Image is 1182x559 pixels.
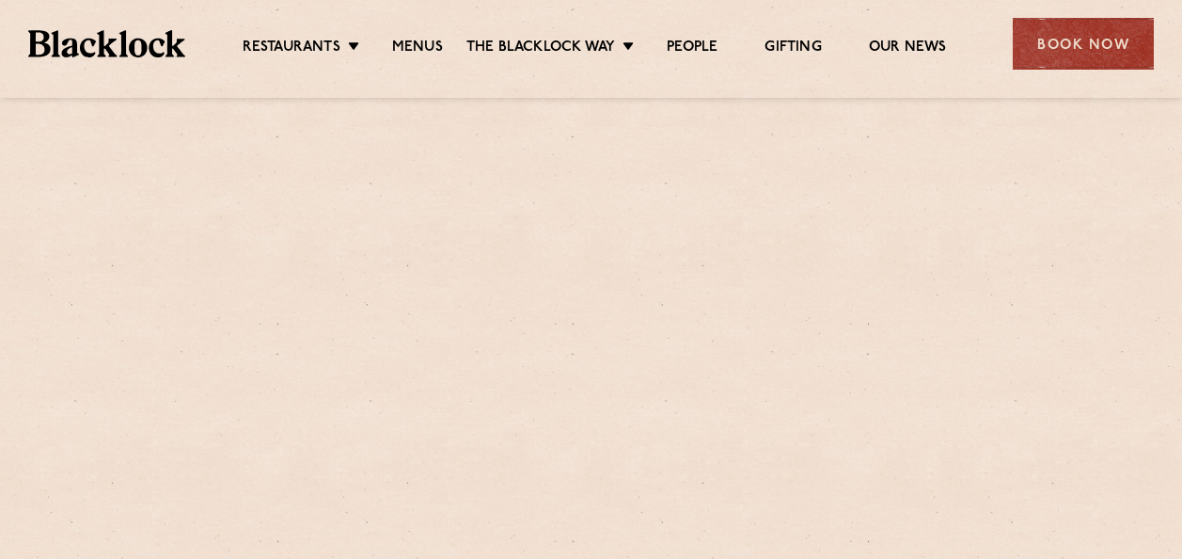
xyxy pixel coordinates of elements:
a: Our News [869,39,947,59]
a: Restaurants [243,39,340,59]
img: BL_Textured_Logo-footer-cropped.svg [28,30,185,56]
a: Menus [392,39,443,59]
a: The Blacklock Way [466,39,615,59]
a: Gifting [764,39,821,59]
div: Book Now [1013,18,1154,70]
a: People [667,39,717,59]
